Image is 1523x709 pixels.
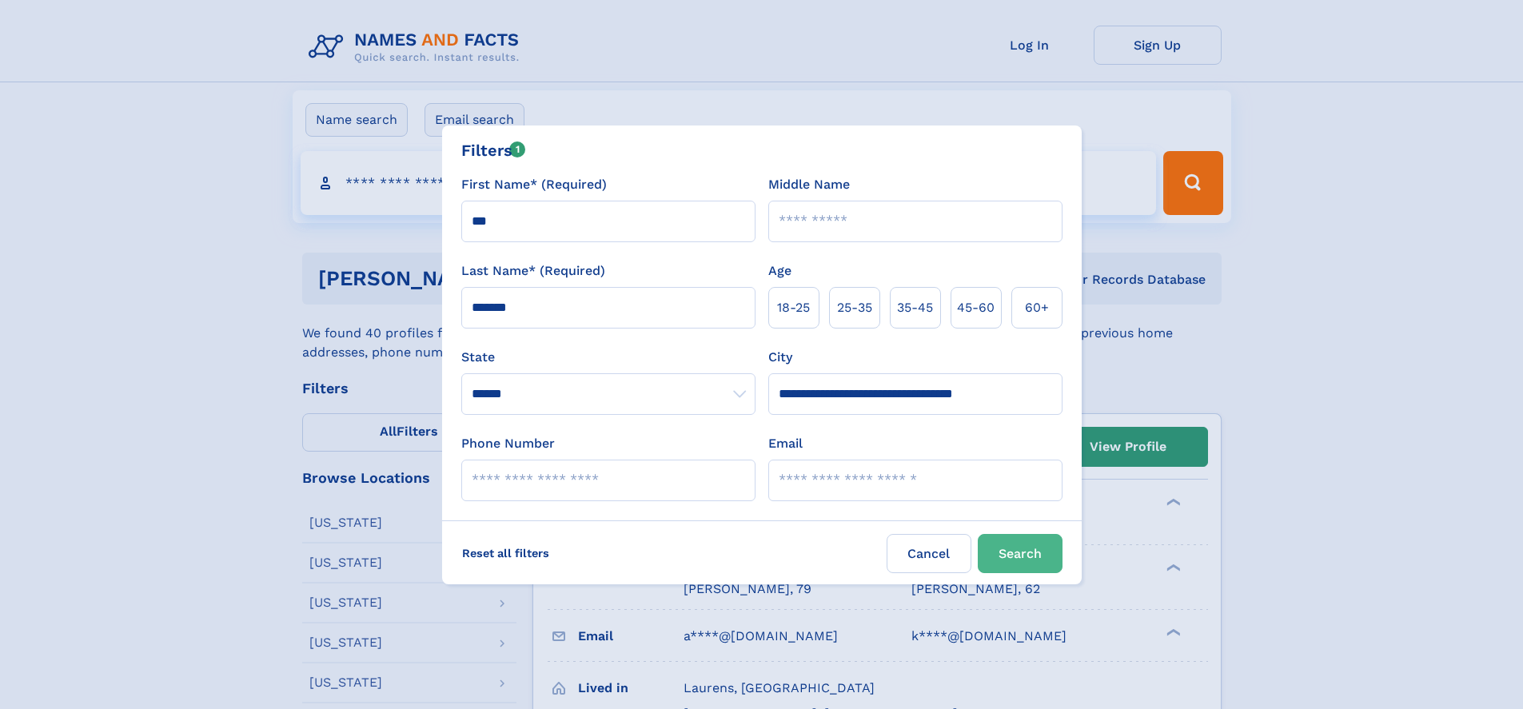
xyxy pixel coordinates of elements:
[957,298,995,317] span: 45‑60
[978,534,1063,573] button: Search
[768,348,792,367] label: City
[837,298,872,317] span: 25‑35
[461,261,605,281] label: Last Name* (Required)
[897,298,933,317] span: 35‑45
[1025,298,1049,317] span: 60+
[768,434,803,453] label: Email
[452,534,560,572] label: Reset all filters
[461,434,555,453] label: Phone Number
[461,175,607,194] label: First Name* (Required)
[461,348,756,367] label: State
[777,298,810,317] span: 18‑25
[461,138,526,162] div: Filters
[768,175,850,194] label: Middle Name
[887,534,971,573] label: Cancel
[768,261,791,281] label: Age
